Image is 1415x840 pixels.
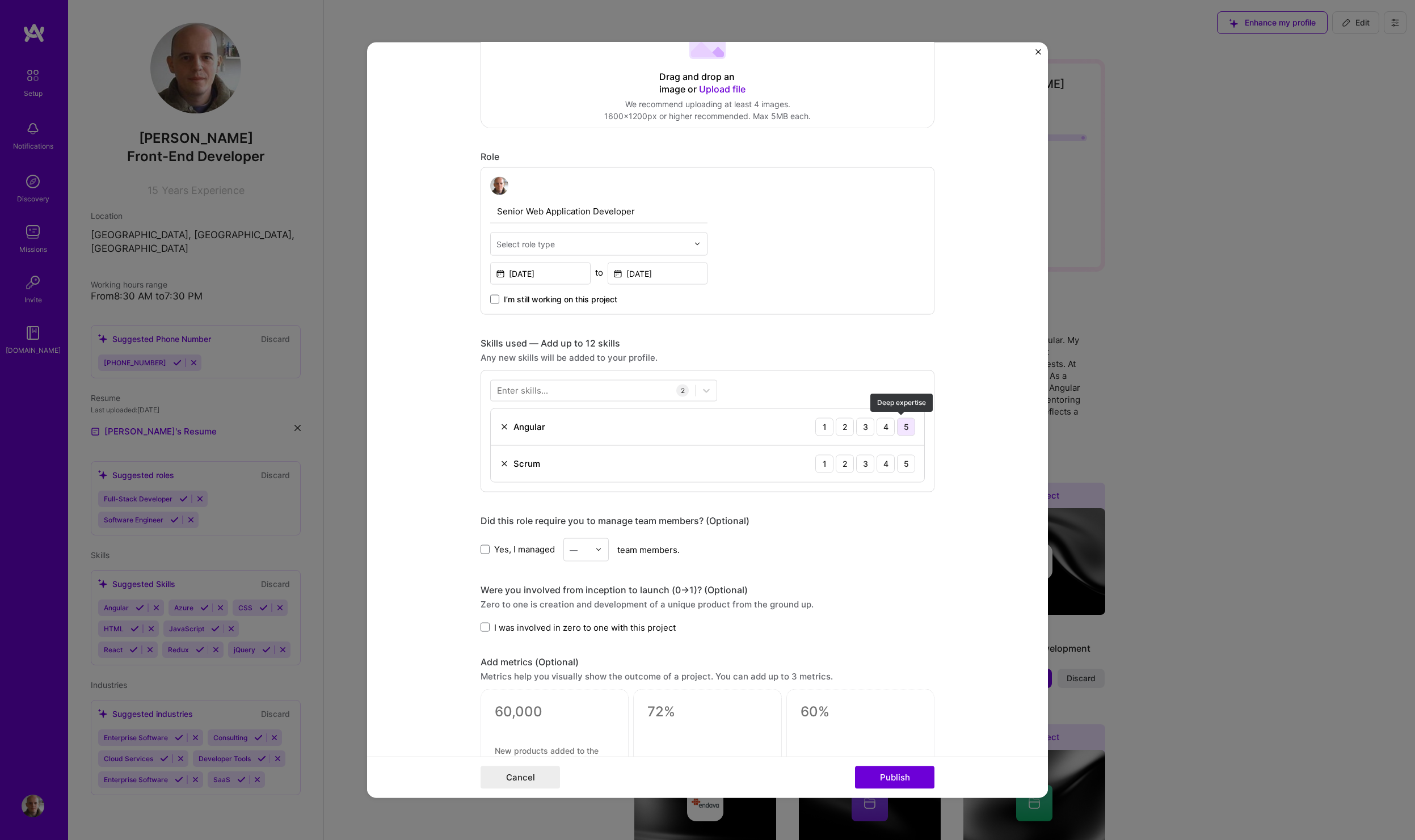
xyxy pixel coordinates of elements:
[836,417,854,436] div: 2
[481,766,560,789] button: Cancel
[856,417,874,436] div: 3
[490,199,708,223] input: Role Name
[494,621,676,633] span: I was involved in zero to one with this project
[877,417,895,436] div: 4
[897,454,915,472] div: 5
[481,337,934,349] div: Skills used — Add up to 12 skills
[604,110,811,122] div: 1600x1200px or higher recommended. Max 5MB each.
[856,454,874,472] div: 3
[513,421,545,433] div: Angular
[836,454,854,472] div: 2
[481,26,934,128] div: Drag and drop an image or Upload fileWe recommend uploading at least 4 images.1600x1200px or high...
[815,454,833,472] div: 1
[500,459,509,468] img: Remove
[595,546,602,553] img: drop icon
[481,514,934,526] div: Did this role require you to manage team members? (Optional)
[604,98,811,110] div: We recommend uploading at least 4 images.
[496,238,555,250] div: Select role type
[481,351,934,363] div: Any new skills will be added to your profile.
[1035,49,1041,61] button: Close
[608,262,708,284] input: Date
[897,417,915,436] div: 5
[504,293,617,305] span: I’m still working on this project
[877,454,895,472] div: 4
[659,70,756,95] div: Drag and drop an image or
[481,670,934,682] div: Metrics help you visually show the outcome of a project. You can add up to 3 metrics.
[500,422,509,431] img: Remove
[497,385,548,396] div: Enter skills...
[699,83,746,94] span: Upload file
[676,384,689,396] div: 2
[815,417,833,436] div: 1
[570,543,578,555] div: —
[595,266,603,278] div: to
[481,656,934,668] div: Add metrics (Optional)
[490,262,591,284] input: Date
[513,458,540,470] div: Scrum
[694,240,701,247] img: drop icon
[494,543,555,555] span: Yes, I managed
[855,766,934,789] button: Publish
[481,150,934,162] div: Role
[481,538,934,561] div: team members.
[481,584,934,596] div: Were you involved from inception to launch (0 -> 1)? (Optional)
[481,598,934,610] div: Zero to one is creation and development of a unique product from the ground up.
